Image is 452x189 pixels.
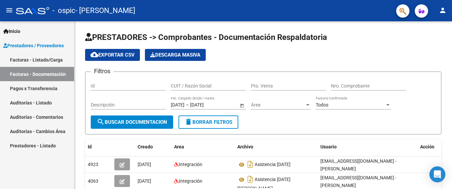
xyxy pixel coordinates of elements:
[53,3,75,18] span: - ospic
[318,140,417,154] datatable-header-cell: Usuario
[439,6,447,14] mat-icon: person
[97,118,105,126] mat-icon: search
[88,178,98,184] span: 4063
[138,144,153,149] span: Creado
[75,3,135,18] span: - [PERSON_NAME]
[174,144,184,149] span: Area
[150,52,200,58] span: Descarga Masiva
[179,162,202,167] span: Integración
[184,119,232,125] span: Borrar Filtros
[184,118,192,126] mat-icon: delete
[420,144,434,149] span: Acción
[88,144,92,149] span: Id
[5,6,13,14] mat-icon: menu
[316,102,328,107] span: Todos
[138,162,151,167] span: [DATE]
[320,144,337,149] span: Usuario
[429,166,445,182] div: Open Intercom Messenger
[90,51,98,59] mat-icon: cloud_download
[190,102,223,108] input: Fecha fin
[88,162,98,167] span: 4923
[97,119,167,125] span: Buscar Documentacion
[237,144,253,149] span: Archivo
[255,162,290,167] span: Asistencia [DATE]
[85,49,140,61] button: Exportar CSV
[178,115,238,129] button: Borrar Filtros
[238,102,245,109] button: Open calendar
[91,67,114,76] h3: Filtros
[320,158,396,171] span: [EMAIL_ADDRESS][DOMAIN_NAME] - [PERSON_NAME]
[235,140,318,154] datatable-header-cell: Archivo
[85,33,327,42] span: PRESTADORES -> Comprobantes - Documentación Respaldatoria
[171,102,184,108] input: Fecha inicio
[85,140,112,154] datatable-header-cell: Id
[179,178,202,184] span: Integración
[246,159,255,170] i: Descargar documento
[135,140,171,154] datatable-header-cell: Creado
[138,178,151,184] span: [DATE]
[251,102,305,108] span: Área
[3,28,20,35] span: Inicio
[145,49,206,61] app-download-masive: Descarga masiva de comprobantes (adjuntos)
[320,175,396,188] span: [EMAIL_ADDRESS][DOMAIN_NAME] - [PERSON_NAME]
[417,140,451,154] datatable-header-cell: Acción
[171,140,235,154] datatable-header-cell: Area
[186,102,189,108] span: –
[91,115,173,129] button: Buscar Documentacion
[246,174,255,185] i: Descargar documento
[145,49,206,61] button: Descarga Masiva
[3,42,64,49] span: Prestadores / Proveedores
[90,52,135,58] span: Exportar CSV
